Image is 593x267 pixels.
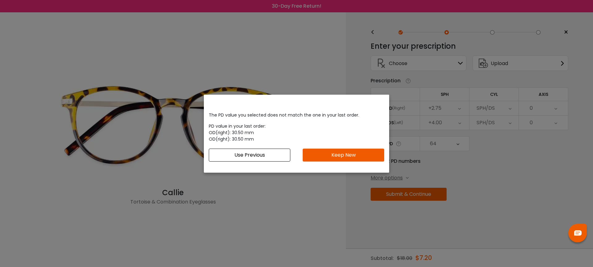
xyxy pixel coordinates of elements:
[209,123,384,129] div: PD value in your last order:
[209,136,384,142] div: OD(right): 30.50 mm
[574,230,582,236] img: chat
[209,112,384,142] div: The PD value you selected does not match the one in your last order.
[303,149,384,162] button: Keep New
[209,129,384,136] div: OD(right): 30.50 mm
